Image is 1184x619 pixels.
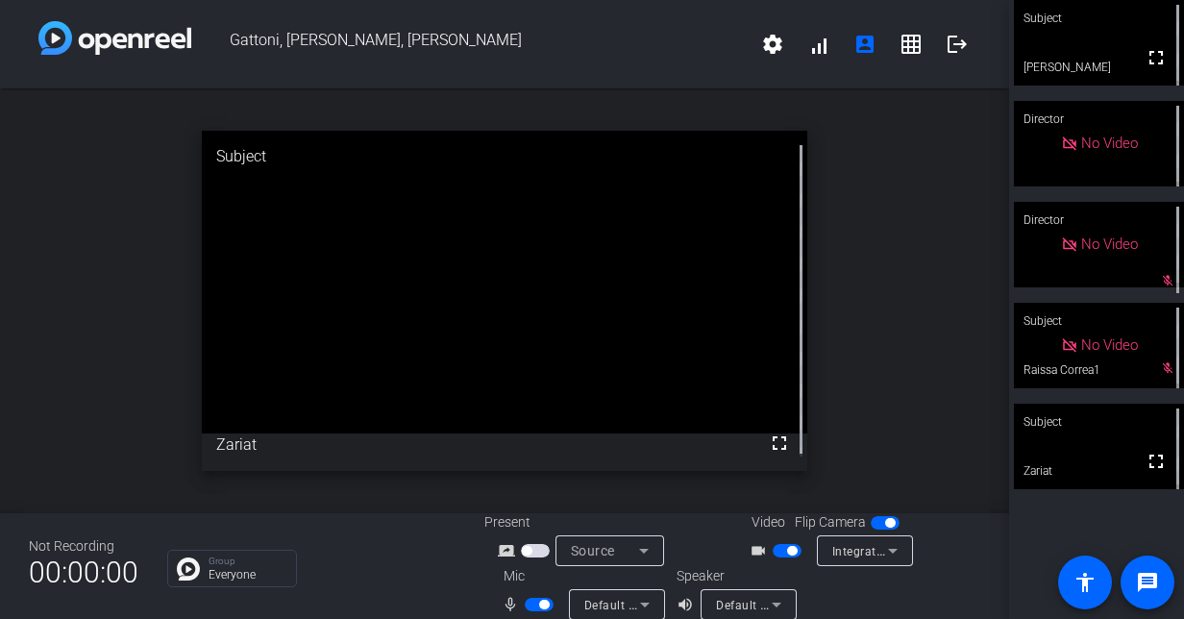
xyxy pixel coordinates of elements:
[202,131,807,183] div: Subject
[1081,135,1138,152] span: No Video
[1145,450,1168,473] mat-icon: fullscreen
[1081,235,1138,253] span: No Video
[584,597,1075,612] span: Default - Microphone Array (3- Intel® Smart Sound Technology for Digital Microphones)
[832,543,1005,558] span: Integrated Camera (174f:11af)
[484,566,677,586] div: Mic
[1014,202,1184,238] div: Director
[571,543,615,558] span: Source
[752,512,785,532] span: Video
[498,539,521,562] mat-icon: screen_share_outline
[716,597,937,612] span: Default - Speakers (3- Realtek(R) Audio)
[1014,303,1184,339] div: Subject
[1136,571,1159,594] mat-icon: message
[177,557,200,581] img: Chat Icon
[768,432,791,455] mat-icon: fullscreen
[1014,404,1184,440] div: Subject
[1014,101,1184,137] div: Director
[209,569,286,581] p: Everyone
[191,21,750,67] span: Gattoni, [PERSON_NAME], [PERSON_NAME]
[1145,46,1168,69] mat-icon: fullscreen
[502,593,525,616] mat-icon: mic_none
[38,21,191,55] img: white-gradient.svg
[29,536,138,557] div: Not Recording
[750,539,773,562] mat-icon: videocam_outline
[761,33,784,56] mat-icon: settings
[209,557,286,566] p: Group
[29,549,138,596] span: 00:00:00
[1073,571,1097,594] mat-icon: accessibility
[796,21,842,67] button: signal_cellular_alt
[853,33,876,56] mat-icon: account_box
[900,33,923,56] mat-icon: grid_on
[795,512,866,532] span: Flip Camera
[677,593,700,616] mat-icon: volume_up
[946,33,969,56] mat-icon: logout
[1081,336,1138,354] span: No Video
[484,512,677,532] div: Present
[677,566,792,586] div: Speaker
